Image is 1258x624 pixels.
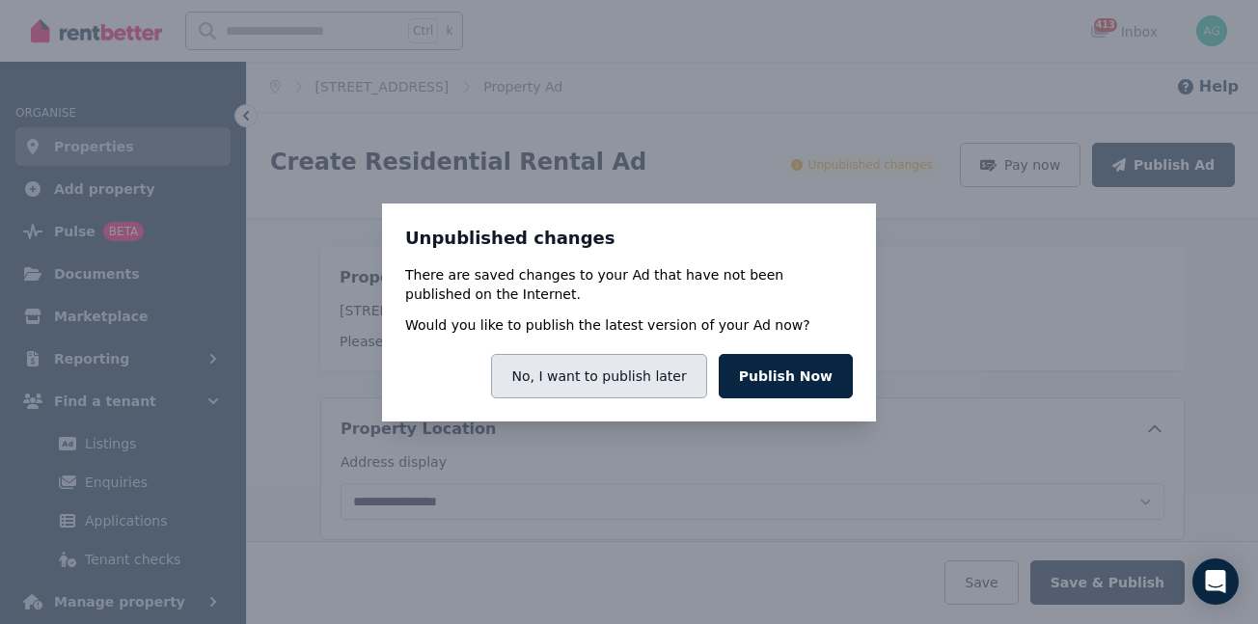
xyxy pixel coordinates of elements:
div: Open Intercom Messenger [1192,558,1239,605]
h3: Unpublished changes [405,227,853,250]
p: There are saved changes to your Ad that have not been published on the Internet. [405,265,853,304]
p: Would you like to publish the latest version of your Ad now? [405,315,810,335]
button: Publish Now [719,354,853,398]
button: No, I want to publish later [491,354,706,398]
